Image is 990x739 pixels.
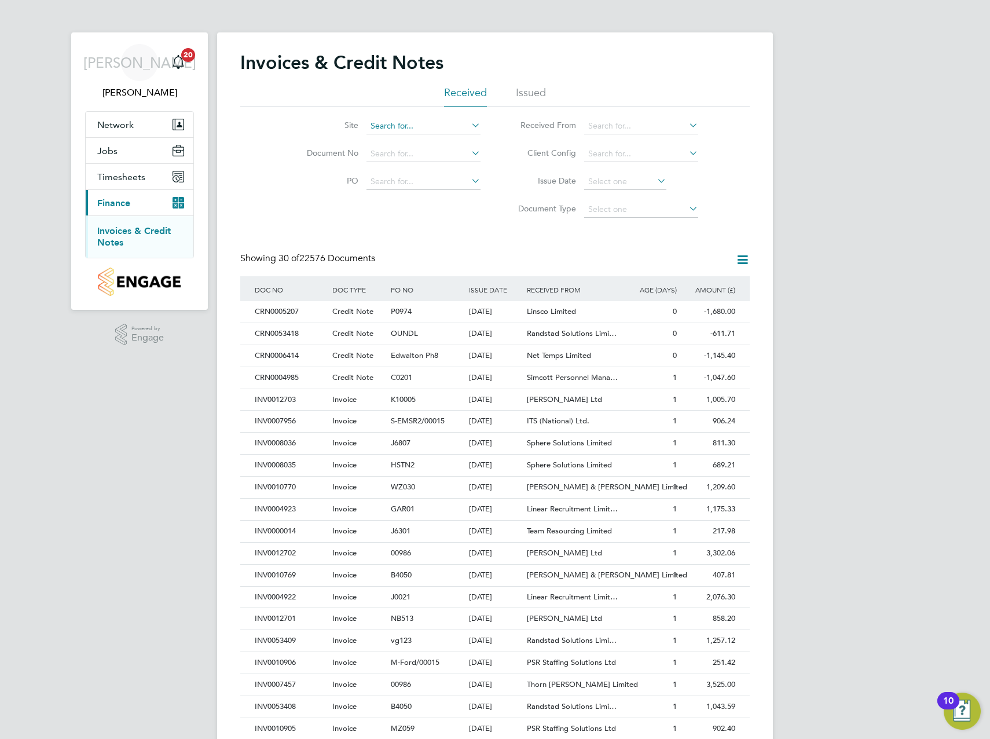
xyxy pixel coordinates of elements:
[252,499,329,520] div: INV0004923
[527,416,589,426] span: ITS (National) Ltd.
[673,570,677,580] span: 1
[252,411,329,432] div: INV0007956
[391,372,412,382] span: C0201
[527,723,616,733] span: PSR Staffing Solutions Ltd
[278,253,375,264] span: 22576 Documents
[391,328,418,338] span: OUNDL
[332,438,357,448] span: Invoice
[527,482,687,492] span: [PERSON_NAME] & [PERSON_NAME] Limited
[366,174,481,190] input: Search for...
[466,652,525,674] div: [DATE]
[673,306,677,316] span: 0
[524,276,621,303] div: RECEIVED FROM
[391,350,438,360] span: Edwalton Ph8
[680,543,738,564] div: 3,302.06
[673,504,677,514] span: 1
[673,482,677,492] span: 1
[527,701,617,711] span: Randstad Solutions Limi…
[85,44,194,100] a: [PERSON_NAME][PERSON_NAME]
[673,328,677,338] span: 0
[680,499,738,520] div: 1,175.33
[527,504,618,514] span: Linear Recruitment Limit…
[332,482,357,492] span: Invoice
[673,635,677,645] span: 1
[680,345,738,367] div: -1,145.40
[391,438,410,448] span: J6807
[252,696,329,718] div: INV0053408
[391,592,410,602] span: J0021
[466,630,525,652] div: [DATE]
[71,32,208,310] nav: Main navigation
[680,411,738,432] div: 906.24
[466,411,525,432] div: [DATE]
[115,324,164,346] a: Powered byEngage
[466,543,525,564] div: [DATE]
[252,630,329,652] div: INV0053409
[97,171,145,182] span: Timesheets
[332,723,357,733] span: Invoice
[509,120,576,130] label: Received From
[680,674,738,696] div: 3,525.00
[673,679,677,689] span: 1
[680,652,738,674] div: 251.42
[391,613,413,623] span: NB513
[509,175,576,186] label: Issue Date
[252,477,329,498] div: INV0010770
[332,570,357,580] span: Invoice
[673,416,677,426] span: 1
[466,276,525,303] div: ISSUE DATE
[680,323,738,345] div: -611.71
[391,482,415,492] span: WZ030
[332,701,357,711] span: Invoice
[680,477,738,498] div: 1,209.60
[391,416,445,426] span: S-EMSR2/00015
[516,86,546,107] li: Issued
[527,548,602,558] span: [PERSON_NAME] Ltd
[673,592,677,602] span: 1
[252,455,329,476] div: INV0008035
[680,455,738,476] div: 689.21
[131,324,164,334] span: Powered by
[527,679,638,689] span: Thorn [PERSON_NAME] Limited
[97,225,171,248] a: Invoices & Credit Notes
[332,350,373,360] span: Credit Note
[527,350,591,360] span: Net Temps Limited
[391,723,415,733] span: MZ059
[332,613,357,623] span: Invoice
[527,613,602,623] span: [PERSON_NAME] Ltd
[332,657,357,667] span: Invoice
[621,276,680,303] div: AGE (DAYS)
[680,608,738,630] div: 858.20
[332,394,357,404] span: Invoice
[98,268,180,296] img: countryside-properties-logo-retina.png
[584,118,698,134] input: Search for...
[181,48,195,62] span: 20
[680,696,738,718] div: 1,043.59
[584,146,698,162] input: Search for...
[97,145,118,156] span: Jobs
[680,433,738,454] div: 811.30
[527,657,616,667] span: PSR Staffing Solutions Ltd
[673,657,677,667] span: 1
[391,635,412,645] span: vg123
[366,118,481,134] input: Search for...
[680,301,738,323] div: -1,680.00
[391,394,416,404] span: K10005
[944,693,981,730] button: Open Resource Center, 10 new notifications
[444,86,487,107] li: Received
[332,460,357,470] span: Invoice
[292,148,358,158] label: Document No
[509,148,576,158] label: Client Config
[332,635,357,645] span: Invoice
[680,630,738,652] div: 1,257.12
[680,367,738,389] div: -1,047.60
[252,367,329,389] div: CRN0004985
[83,55,196,70] span: [PERSON_NAME]
[466,367,525,389] div: [DATE]
[527,570,687,580] span: [PERSON_NAME] & [PERSON_NAME] Limited
[332,328,373,338] span: Credit Note
[86,190,193,215] button: Finance
[85,86,194,100] span: James Archer
[673,613,677,623] span: 1
[332,548,357,558] span: Invoice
